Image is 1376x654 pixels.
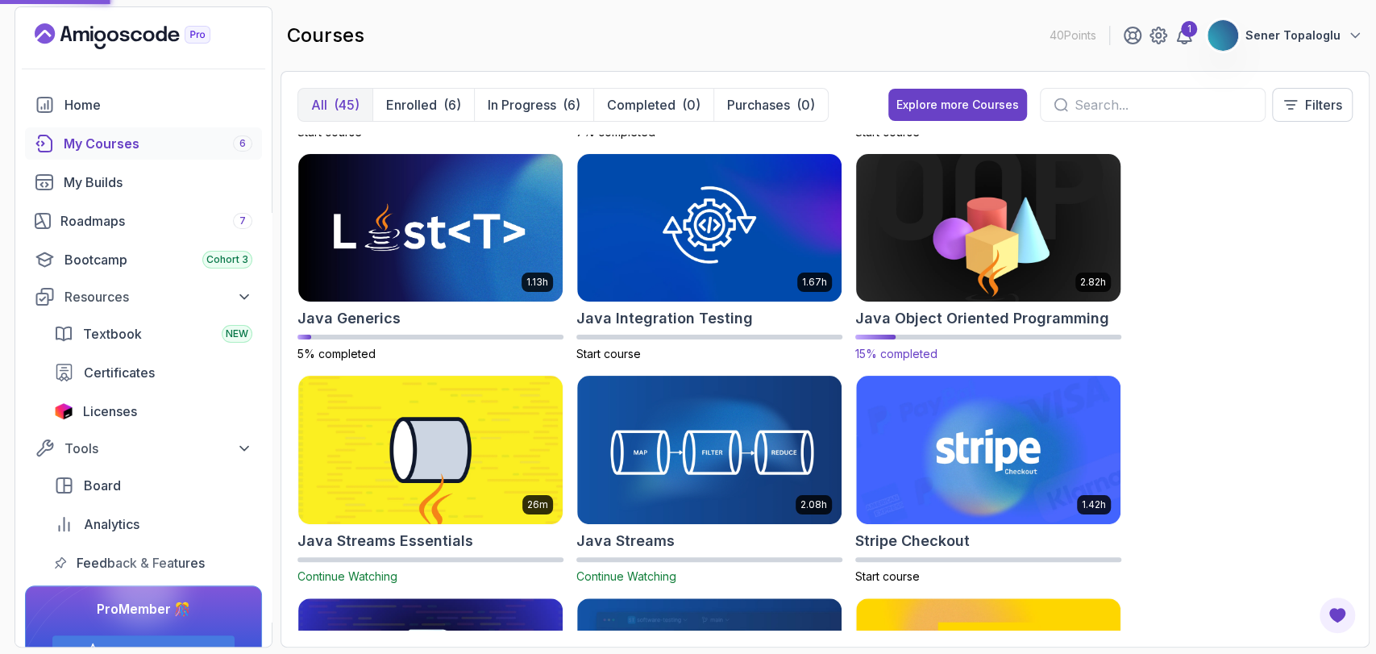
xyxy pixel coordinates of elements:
p: 2.82h [1080,276,1106,289]
h2: Java Object Oriented Programming [855,307,1109,330]
h2: courses [287,23,364,48]
a: Landing page [35,23,247,49]
a: builds [25,166,262,198]
img: Java Object Oriented Programming card [850,150,1127,306]
button: Explore more Courses [888,89,1027,121]
div: Tools [64,439,252,458]
h2: Java Integration Testing [576,307,753,330]
button: Tools [25,434,262,463]
a: board [44,469,262,502]
a: licenses [44,395,262,427]
span: 6 [239,137,246,150]
img: Stripe Checkout card [856,376,1120,524]
p: 40 Points [1050,27,1096,44]
div: Roadmaps [60,211,252,231]
div: (45) [334,95,360,115]
h2: Java Streams [576,530,675,552]
img: Java Streams card [577,376,842,524]
img: jetbrains icon [54,403,73,419]
h2: Stripe Checkout [855,530,970,552]
div: Bootcamp [64,250,252,269]
img: Java Integration Testing card [577,154,842,302]
div: Home [64,95,252,115]
button: All(45) [298,89,372,121]
button: user profile imageSener Topaloglu [1207,19,1363,52]
a: analytics [44,508,262,540]
span: Continue Watching [297,569,397,583]
button: Purchases(0) [713,89,828,121]
span: NEW [226,327,248,340]
p: Filters [1305,95,1342,115]
span: Start course [855,569,920,583]
p: 2.08h [800,498,827,511]
span: Start course [297,125,362,139]
a: bootcamp [25,244,262,276]
span: Analytics [84,514,139,534]
button: Resources [25,282,262,311]
a: 1 [1174,26,1194,45]
a: certificates [44,356,262,389]
a: Java Streams Essentials card26mJava Streams EssentialsContinue Watching [297,375,563,585]
p: Enrolled [386,95,437,115]
div: (6) [563,95,580,115]
div: My Builds [64,173,252,192]
h2: Java Generics [297,307,401,330]
a: Java Streams card2.08hJava StreamsContinue Watching [576,375,842,585]
p: Completed [607,95,676,115]
div: (0) [796,95,815,115]
div: My Courses [64,134,252,153]
img: Java Generics card [298,154,563,302]
button: Enrolled(6) [372,89,474,121]
a: feedback [44,547,262,579]
h2: Java Streams Essentials [297,530,473,552]
button: In Progress(6) [474,89,593,121]
div: Resources [64,287,252,306]
button: Completed(0) [593,89,713,121]
p: In Progress [488,95,556,115]
a: Java Object Oriented Programming card2.82hJava Object Oriented Programming15% completed [855,153,1121,363]
button: Open Feedback Button [1318,596,1357,635]
a: courses [25,127,262,160]
a: home [25,89,262,121]
div: 1 [1181,21,1197,37]
button: Filters [1272,88,1353,122]
p: 26m [527,498,548,511]
span: Textbook [83,324,142,344]
span: Board [84,476,121,495]
span: 5% completed [297,347,376,360]
p: 1.42h [1082,498,1106,511]
div: Explore more Courses [896,97,1019,113]
span: 7% completed [576,125,655,139]
span: Continue Watching [576,569,676,583]
input: Search... [1075,95,1252,115]
a: roadmaps [25,205,262,237]
div: (0) [682,95,700,115]
p: Sener Topaloglu [1245,27,1341,44]
span: Certificates [84,363,155,382]
span: Feedback & Features [77,553,205,573]
span: Start course [855,125,920,139]
p: 1.67h [802,276,827,289]
p: All [311,95,327,115]
img: Java Streams Essentials card [298,376,563,524]
p: 1.13h [526,276,548,289]
span: Cohort 3 [206,253,248,266]
span: Start course [576,347,641,360]
img: user profile image [1208,20,1238,51]
p: Purchases [727,95,790,115]
span: 15% completed [855,347,937,360]
span: 7 [239,215,246,227]
span: Licenses [83,402,137,421]
div: (6) [443,95,461,115]
a: textbook [44,318,262,350]
a: Java Generics card1.13hJava Generics5% completed [297,153,563,363]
